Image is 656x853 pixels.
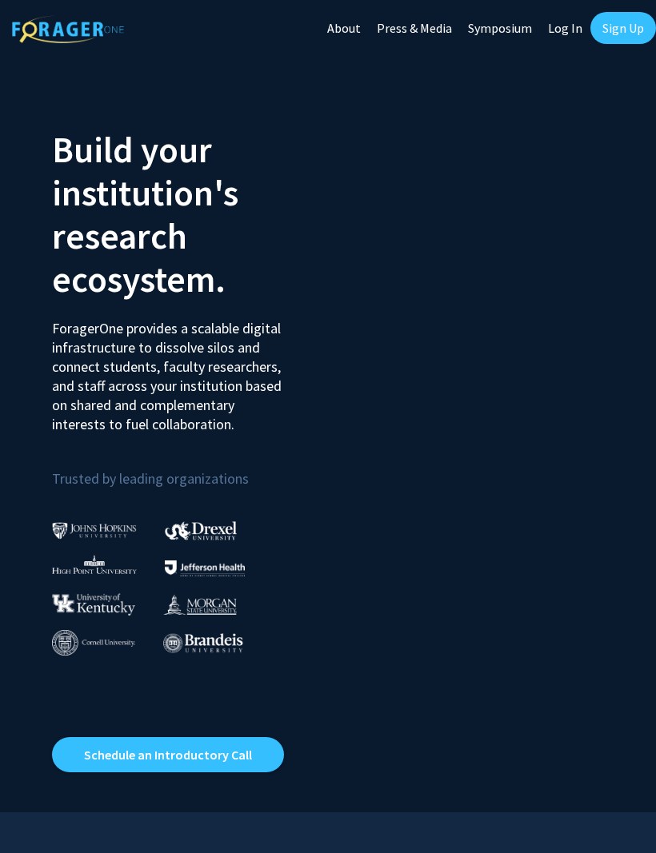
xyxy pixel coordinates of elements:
[163,633,243,653] img: Brandeis University
[52,555,137,574] img: High Point University
[52,593,135,615] img: University of Kentucky
[52,128,316,301] h2: Build your institution's research ecosystem.
[165,560,245,576] img: Thomas Jefferson University
[163,594,237,615] img: Morgan State University
[52,447,316,491] p: Trusted by leading organizations
[52,737,284,772] a: Opens in a new tab
[590,12,656,44] a: Sign Up
[52,307,284,434] p: ForagerOne provides a scalable digital infrastructure to dissolve silos and connect students, fac...
[52,630,135,656] img: Cornell University
[12,15,124,43] img: ForagerOne Logo
[165,521,237,540] img: Drexel University
[52,522,137,539] img: Johns Hopkins University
